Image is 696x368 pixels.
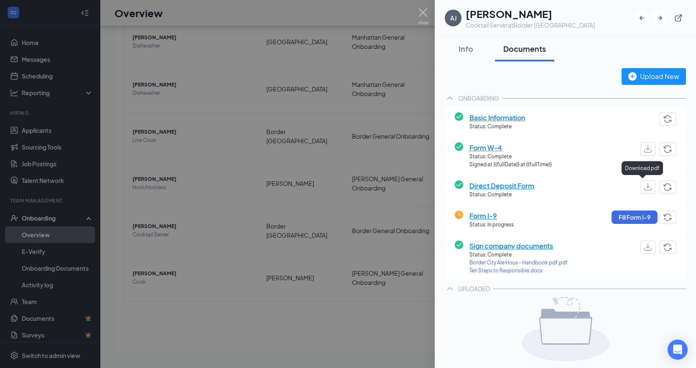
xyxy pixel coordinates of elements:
[469,142,552,153] span: Form W-4
[634,10,649,25] button: ArrowLeftNew
[469,267,568,275] a: Ten Steps to Responsible.docx
[469,241,568,251] span: Sign company documents
[445,284,455,294] svg: ChevronUp
[445,93,455,103] svg: ChevronUp
[450,14,456,22] div: AJ
[469,211,514,221] span: Form I-9
[466,21,595,29] div: Cocktail Server at Border [GEOGRAPHIC_DATA]
[668,340,688,360] div: Open Intercom Messenger
[612,211,658,224] button: Fill Form I-9
[622,68,686,85] button: Upload New
[628,71,679,81] div: Upload New
[469,153,552,161] span: Status: Complete
[466,7,595,21] h1: [PERSON_NAME]
[653,10,668,25] button: ArrowRight
[469,191,534,199] span: Status: Complete
[469,221,514,229] span: Status: In progress
[453,43,478,54] div: Info
[656,14,664,22] svg: ArrowRight
[622,161,663,175] div: Download pdf
[469,123,525,131] span: Status: Complete
[458,94,499,102] div: ONBOARDING
[469,251,568,259] span: Status: Complete
[469,180,534,191] span: Direct Deposit Form
[637,14,646,22] svg: ArrowLeftNew
[469,112,525,123] span: Basic Information
[469,259,568,267] a: Border City Ale Hous - Handbook pdf.pdf
[458,284,490,293] div: UPLOADED
[503,43,546,54] div: Documents
[671,10,686,25] button: ExternalLink
[469,161,552,169] span: Signed at: {{fullDate}} at {{fullTime}}
[674,14,683,22] svg: ExternalLink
